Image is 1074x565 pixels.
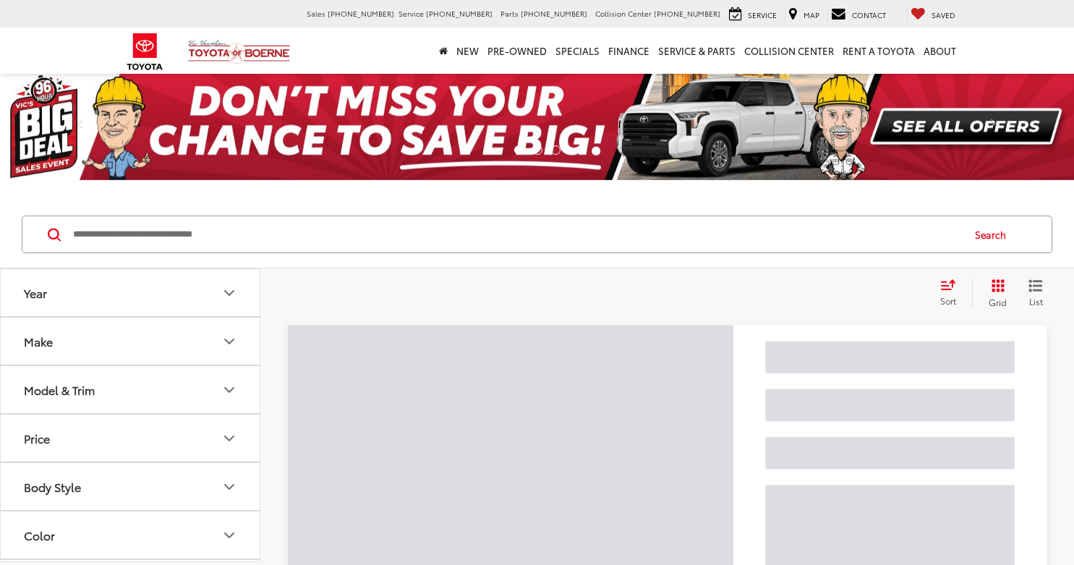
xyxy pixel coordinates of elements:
button: Body StyleBody Style [1,463,261,510]
button: Search [961,216,1027,252]
div: Model & Trim [221,381,238,399]
span: Contact [852,9,886,20]
div: Color [221,527,238,544]
div: Body Style [24,480,81,493]
span: Map [804,9,819,20]
a: Rent a Toyota [838,27,919,74]
a: My Saved Vehicles [907,7,959,22]
div: Year [24,286,47,300]
span: Collision Center [595,8,652,19]
input: Search by Make, Model, or Keyword [72,217,961,252]
div: Body Style [221,478,238,496]
span: Saved [932,9,955,20]
img: Vic Vaughan Toyota of Boerne [187,39,291,64]
a: Collision Center [740,27,838,74]
div: Price [221,430,238,447]
div: Model & Trim [24,383,95,396]
div: Year [221,284,238,302]
span: [PHONE_NUMBER] [426,8,493,19]
button: MakeMake [1,318,261,365]
a: Specials [551,27,604,74]
a: Home [435,27,452,74]
button: YearYear [1,269,261,316]
span: List [1028,295,1043,307]
a: Finance [604,27,654,74]
a: New [452,27,483,74]
span: Sort [940,294,956,307]
button: Grid View [972,279,1018,307]
div: Price [24,431,50,445]
div: Color [24,528,55,542]
a: Contact [827,7,890,22]
button: Select sort value [933,279,972,307]
a: Pre-Owned [483,27,551,74]
a: About [919,27,960,74]
a: Map [785,7,823,22]
img: Toyota [118,28,172,75]
button: Model & TrimModel & Trim [1,366,261,413]
span: Service [748,9,777,20]
a: Service & Parts: Opens in a new tab [654,27,740,74]
span: [PHONE_NUMBER] [654,8,720,19]
span: Parts [500,8,519,19]
button: List View [1018,279,1054,307]
a: Service [725,7,780,22]
span: [PHONE_NUMBER] [328,8,394,19]
button: PricePrice [1,415,261,462]
button: ColorColor [1,511,261,558]
div: Make [24,334,53,348]
div: Make [221,333,238,350]
span: Service [399,8,424,19]
span: Grid [989,296,1007,308]
span: [PHONE_NUMBER] [521,8,587,19]
span: Sales [307,8,325,19]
